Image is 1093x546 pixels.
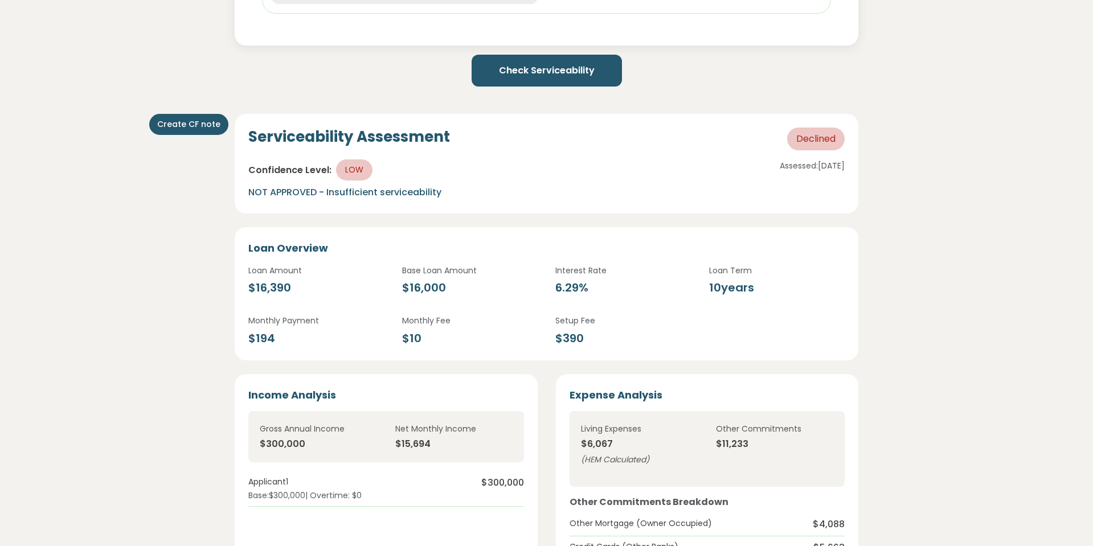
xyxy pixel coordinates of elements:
span: Other Mortgage (Owner Occupied) [570,518,712,531]
h5: Loan Overview [248,241,845,255]
div: $194 [248,330,384,347]
p: Setup Fee [555,314,691,327]
h4: Serviceability Assessment [248,128,450,147]
button: Check Serviceability [472,55,622,87]
h5: Expense Analysis [570,388,845,402]
div: $16,390 [248,279,384,296]
span: Applicant 1 [248,476,288,490]
p: Loan Amount [248,264,384,277]
iframe: Chat Widget [1036,491,1093,546]
p: Loan Term [709,264,845,277]
p: Living Expenses [581,422,698,435]
div: 6.29 % [555,279,691,296]
p: ( HEM Calculated ) [581,453,698,466]
span: LOW [336,159,372,180]
p: Other Commitments [716,422,833,435]
div: Base: $300,000 | Overtime: $0 [248,490,523,502]
span: $300,000 [481,476,524,490]
p: Monthly Fee [402,314,538,327]
span: Declined [787,128,845,150]
span: Create CF note [157,118,220,130]
h5: Income Analysis [248,388,523,402]
div: $15,694 [395,437,513,451]
div: $390 [555,330,691,347]
p: Net Monthly Income [395,422,513,435]
h6: Other Commitments Breakdown [570,496,845,508]
p: Base Loan Amount [402,264,538,277]
span: Confidence Level: [248,163,331,177]
div: $300,000 [260,437,377,451]
div: 10 years [709,279,845,296]
div: $16,000 [402,279,538,296]
p: Monthly Payment [248,314,384,327]
p: Interest Rate [555,264,691,277]
p: NOT APPROVED - Insufficient serviceability [248,185,640,200]
p: Assessed: [DATE] [658,159,845,172]
div: $6,067 [581,437,698,451]
span: $4,088 [813,518,845,531]
div: $10 [402,330,538,347]
button: Create CF note [149,114,228,135]
div: $11,233 [716,437,833,451]
p: Gross Annual Income [260,422,377,435]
